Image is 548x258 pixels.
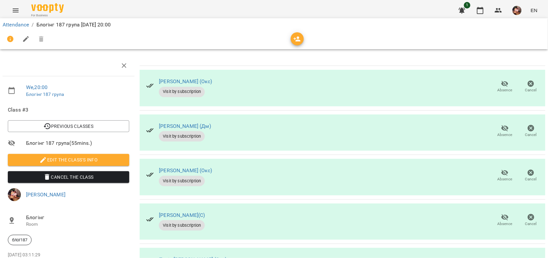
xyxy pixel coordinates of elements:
[464,2,471,8] span: 1
[518,78,544,96] button: Cancel
[518,122,544,140] button: Cancel
[525,87,537,93] span: Cancel
[513,6,522,15] img: 2a048b25d2e557de8b1a299ceab23d88.jpg
[8,237,31,243] span: блог187
[8,106,129,114] span: Class #3
[8,3,23,18] button: Menu
[8,188,21,201] img: 2a048b25d2e557de8b1a299ceab23d88.jpg
[3,22,29,28] a: Attendance
[518,211,544,230] button: Cancel
[528,4,540,16] button: EN
[8,235,32,245] div: блог187
[159,78,212,84] a: [PERSON_NAME] (Окс)
[159,89,205,95] span: Visit by subscription
[31,13,64,18] span: For Business
[498,132,513,138] span: Absence
[492,211,518,230] button: Absence
[26,214,129,221] span: Блогінг
[525,221,537,227] span: Cancel
[26,191,65,198] a: [PERSON_NAME]
[525,176,537,182] span: Cancel
[531,7,538,14] span: EN
[159,133,205,139] span: Visit by subscription
[26,92,64,97] a: Блогінг 187 група
[159,178,205,184] span: Visit by subscription
[518,167,544,185] button: Cancel
[492,167,518,185] button: Absence
[13,173,124,181] span: Cancel the class
[498,176,513,182] span: Absence
[32,21,34,29] li: /
[498,221,513,227] span: Absence
[26,139,129,147] span: Блогінг 187 група ( 55 mins. )
[492,78,518,96] button: Absence
[159,123,211,129] a: [PERSON_NAME] (Дм)
[498,87,513,93] span: Absence
[159,167,212,174] a: [PERSON_NAME] (Окс)
[8,171,129,183] button: Cancel the class
[26,84,48,90] a: We , 20:00
[8,120,129,132] button: Previous Classes
[525,132,537,138] span: Cancel
[159,222,205,228] span: Visit by subscription
[26,221,129,228] p: Room
[8,154,129,166] button: Edit the class's Info
[3,21,545,29] nav: breadcrumb
[492,122,518,140] button: Absence
[31,3,64,13] img: Voopty Logo
[159,212,205,218] a: [PERSON_NAME](С)
[13,156,124,164] span: Edit the class's Info
[36,21,111,29] p: Блогінг 187 група [DATE] 20:00
[13,122,124,130] span: Previous Classes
